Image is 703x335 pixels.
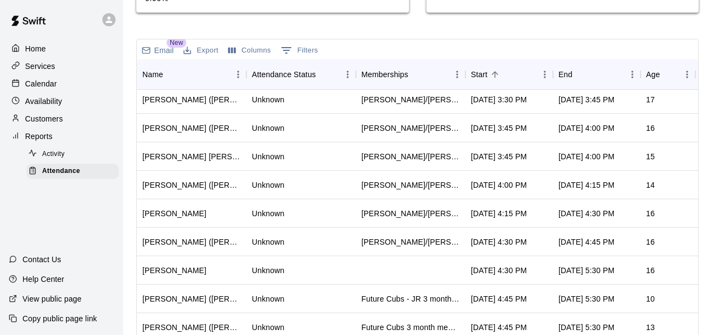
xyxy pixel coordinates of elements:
[25,61,55,72] p: Services
[26,147,119,162] div: Activity
[558,236,614,247] div: Sep 10, 2025, 4:45 PM
[361,123,460,134] div: Tom/Mike - Full Year Member Unlimited
[339,66,356,83] button: Menu
[25,78,57,89] p: Calendar
[26,146,123,163] a: Activity
[660,67,675,82] button: Sort
[558,94,614,105] div: Sep 10, 2025, 3:45 PM
[252,59,316,90] div: Attendance Status
[558,123,614,134] div: Sep 10, 2025, 4:00 PM
[252,151,284,162] div: Unknown
[246,59,356,90] div: Attendance Status
[278,42,321,59] button: Show filters
[471,59,487,90] div: Start
[471,322,527,333] div: Sep 10, 2025, 4:45 PM
[142,180,241,190] div: Eli Miller (Lowell Miller)
[25,43,46,54] p: Home
[641,59,695,90] div: Age
[471,293,527,304] div: Sep 10, 2025, 4:45 PM
[252,236,284,247] div: Unknown
[558,293,614,304] div: Sep 10, 2025, 5:30 PM
[26,163,123,180] a: Attendance
[646,94,655,105] div: 17
[25,96,62,107] p: Availability
[624,66,641,83] button: Menu
[163,67,178,82] button: Sort
[558,180,614,190] div: Sep 10, 2025, 4:15 PM
[471,208,527,219] div: Sep 10, 2025, 4:15 PM
[646,123,655,134] div: 16
[252,322,284,333] div: Unknown
[22,274,64,285] p: Help Center
[646,180,655,190] div: 14
[487,67,503,82] button: Sort
[558,208,614,219] div: Sep 10, 2025, 4:30 PM
[42,149,65,160] span: Activity
[361,322,460,333] div: Future Cubs 3 month membership - Ages 13+, Future Cubs - Adv - 3 month membership
[449,66,465,83] button: Menu
[226,42,274,59] button: Select columns
[408,67,424,82] button: Sort
[361,208,460,219] div: Tom/Mike - Hybrid Membership
[361,293,460,304] div: Future Cubs - JR 3 month Membership , Future Cubs - Youth ages 9-12 3 month membership
[9,41,114,57] a: Home
[154,45,174,56] p: Email
[9,111,114,127] a: Customers
[558,265,614,276] div: Sep 10, 2025, 5:30 PM
[25,131,53,142] p: Reports
[142,208,206,219] div: Vincent Sorsaia
[471,94,527,105] div: Sep 10, 2025, 3:30 PM
[252,180,284,190] div: Unknown
[252,123,284,134] div: Unknown
[471,265,527,276] div: Sep 10, 2025, 4:30 PM
[361,151,460,162] div: Tom/Mike - Full Year Member Unlimited
[42,166,80,177] span: Attendance
[471,180,527,190] div: Sep 10, 2025, 4:00 PM
[361,94,460,105] div: Tom/Mike - Full Year Member Unlimited , Tom/Mike - Full Year Member Unlimited
[465,59,553,90] div: Start
[558,59,572,90] div: End
[537,66,553,83] button: Menu
[137,59,246,90] div: Name
[142,123,241,134] div: Chadwick Thompson (Scott Thompson)
[22,254,61,265] p: Contact Us
[9,128,114,145] a: Reports
[142,265,206,276] div: Jake O'Brien
[9,93,114,109] a: Availability
[361,236,460,247] div: Tom/Mike - 6 Month Membership - 2x per week
[646,208,655,219] div: 16
[361,180,460,190] div: Tom/Mike - Full Year Member Unlimited
[252,265,284,276] div: Unknown
[230,66,246,83] button: Menu
[142,94,241,105] div: Wesley Gabriel (Regina Gabriel)
[679,66,695,83] button: Menu
[166,38,186,48] span: New
[646,236,655,247] div: 16
[139,43,176,58] button: Email
[646,59,660,90] div: Age
[471,123,527,134] div: Sep 10, 2025, 3:45 PM
[181,42,221,59] button: Export
[558,151,614,162] div: Sep 10, 2025, 4:00 PM
[252,94,284,105] div: Unknown
[471,236,527,247] div: Sep 10, 2025, 4:30 PM
[646,265,655,276] div: 16
[9,58,114,74] a: Services
[9,76,114,92] a: Calendar
[142,236,241,247] div: Anthony Huaranga (Kim Huaranga)
[22,293,82,304] p: View public page
[252,293,284,304] div: Unknown
[142,151,241,162] div: Cooper Metz
[25,113,63,124] p: Customers
[142,293,241,304] div: Clark DeRosa (Brian DeRosa)
[646,151,655,162] div: 15
[356,59,465,90] div: Memberships
[572,67,587,82] button: Sort
[142,59,163,90] div: Name
[22,313,97,324] p: Copy public page link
